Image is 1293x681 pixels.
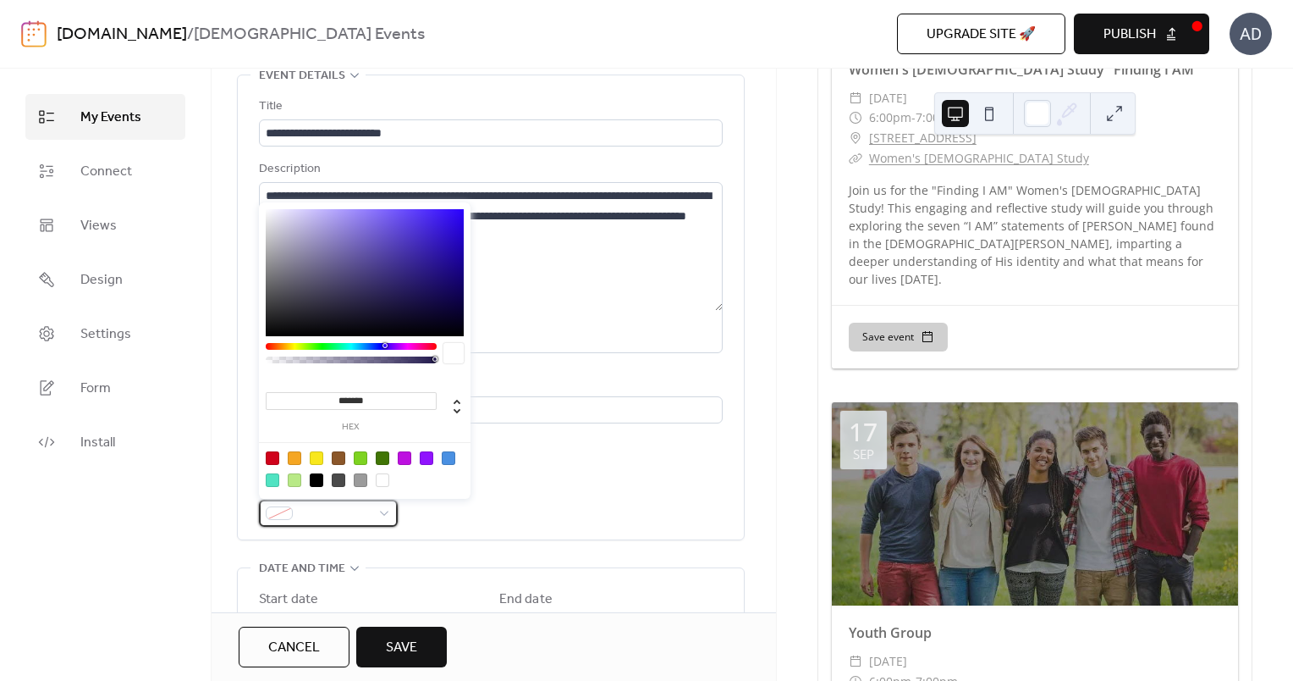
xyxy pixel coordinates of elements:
[259,66,345,86] span: Event details
[239,627,349,667] button: Cancel
[25,419,185,465] a: Install
[80,433,115,453] span: Install
[268,638,320,658] span: Cancel
[25,202,185,248] a: Views
[849,323,948,352] button: Save event
[442,451,455,465] div: #4A90E2
[194,19,425,51] b: [DEMOGRAPHIC_DATA] Events
[869,651,907,672] span: [DATE]
[869,128,977,148] a: [STREET_ADDRESS]
[849,128,862,148] div: ​
[916,108,958,128] span: 7:00pm
[869,150,1089,166] a: Women's [DEMOGRAPHIC_DATA] Study
[25,257,185,302] a: Design
[259,159,719,180] div: Description
[849,419,878,445] div: 17
[259,97,719,117] div: Title
[832,181,1238,288] div: Join us for the "Finding I AM" Women's [DEMOGRAPHIC_DATA] Study! This engaging and reflective stu...
[849,60,1200,79] a: Women's [DEMOGRAPHIC_DATA] Study "Finding I AM"
[354,473,367,487] div: #9B9B9B
[266,451,279,465] div: #D0021B
[849,651,862,672] div: ​
[25,311,185,357] a: Settings
[266,423,437,432] label: hex
[1103,25,1156,45] span: Publish
[80,162,132,182] span: Connect
[354,451,367,465] div: #7ED321
[869,88,907,108] span: [DATE]
[420,451,433,465] div: #9013FE
[1230,13,1272,55] div: AD
[80,324,131,345] span: Settings
[853,448,874,461] div: Sep
[332,451,345,465] div: #8B572A
[376,473,389,487] div: #FFFFFF
[1074,14,1209,54] button: Publish
[897,14,1065,54] button: Upgrade site 🚀
[25,365,185,411] a: Form
[849,88,862,108] div: ​
[927,25,1036,45] span: Upgrade site 🚀
[80,108,141,128] span: My Events
[310,473,323,487] div: #000000
[288,451,301,465] div: #F5A623
[332,473,345,487] div: #4A4A4A
[849,623,932,642] a: Youth Group
[398,451,411,465] div: #BD10E0
[80,379,111,399] span: Form
[80,270,123,291] span: Design
[911,108,916,128] span: -
[499,590,553,610] div: End date
[869,108,911,128] span: 6:00pm
[288,473,301,487] div: #B8E986
[187,19,194,51] b: /
[386,638,417,658] span: Save
[259,559,345,579] span: Date and time
[57,19,187,51] a: [DOMAIN_NAME]
[25,94,185,140] a: My Events
[356,627,447,667] button: Save
[849,108,862,128] div: ​
[310,451,323,465] div: #F8E71C
[21,20,47,47] img: logo
[849,148,862,169] div: ​
[259,590,318,610] div: Start date
[266,473,279,487] div: #50E3C2
[25,148,185,194] a: Connect
[259,374,719,394] div: Location
[80,216,117,236] span: Views
[376,451,389,465] div: #417505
